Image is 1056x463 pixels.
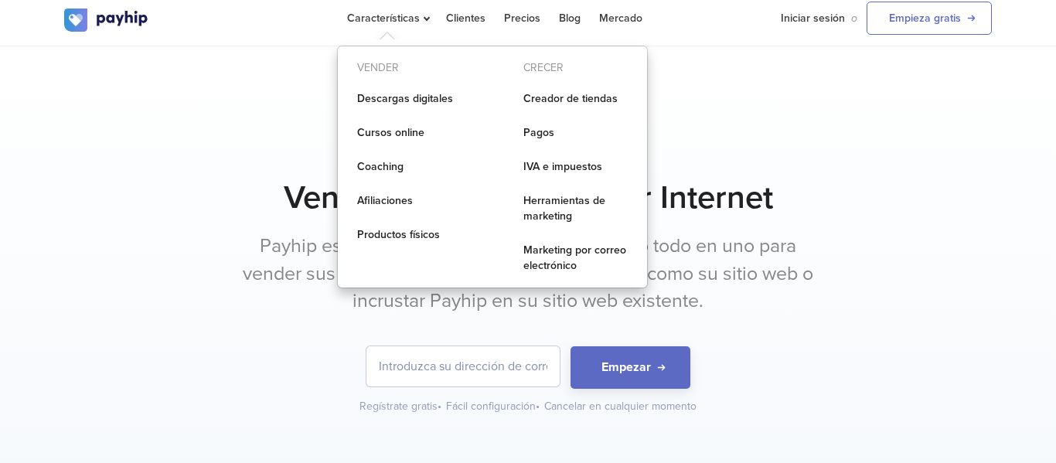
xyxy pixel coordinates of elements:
[446,399,541,414] div: Fácil configuración
[238,233,818,315] p: Payhip es su solución de comercio electrónico todo en uno para vender sus guías de viaje. Puede u...
[504,186,647,232] a: Herramientas de marketing
[366,346,560,386] input: Introduzca su dirección de correo electrónico
[504,235,647,281] a: Marketing por correo electrónico
[438,400,441,413] span: •
[64,9,149,32] img: logo.svg
[536,400,540,413] span: •
[338,56,481,80] div: Vender
[544,399,697,414] div: Cancelar en cualquier momento
[338,220,481,250] a: Productos físicos
[504,151,647,182] a: IVA e impuestos
[359,399,443,414] div: Regístrate gratis
[347,12,428,25] span: Características
[867,2,992,35] a: Empieza gratis
[64,179,992,217] h1: Vender guías de viaje por Internet
[504,117,647,148] a: Pagos
[338,117,481,148] a: Cursos online
[338,151,481,182] a: Coaching
[504,83,647,114] a: Creador de tiendas
[504,56,647,80] div: Crecer
[571,346,690,389] button: Empezar
[338,83,481,114] a: Descargas digitales
[338,186,481,216] a: Afiliaciones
